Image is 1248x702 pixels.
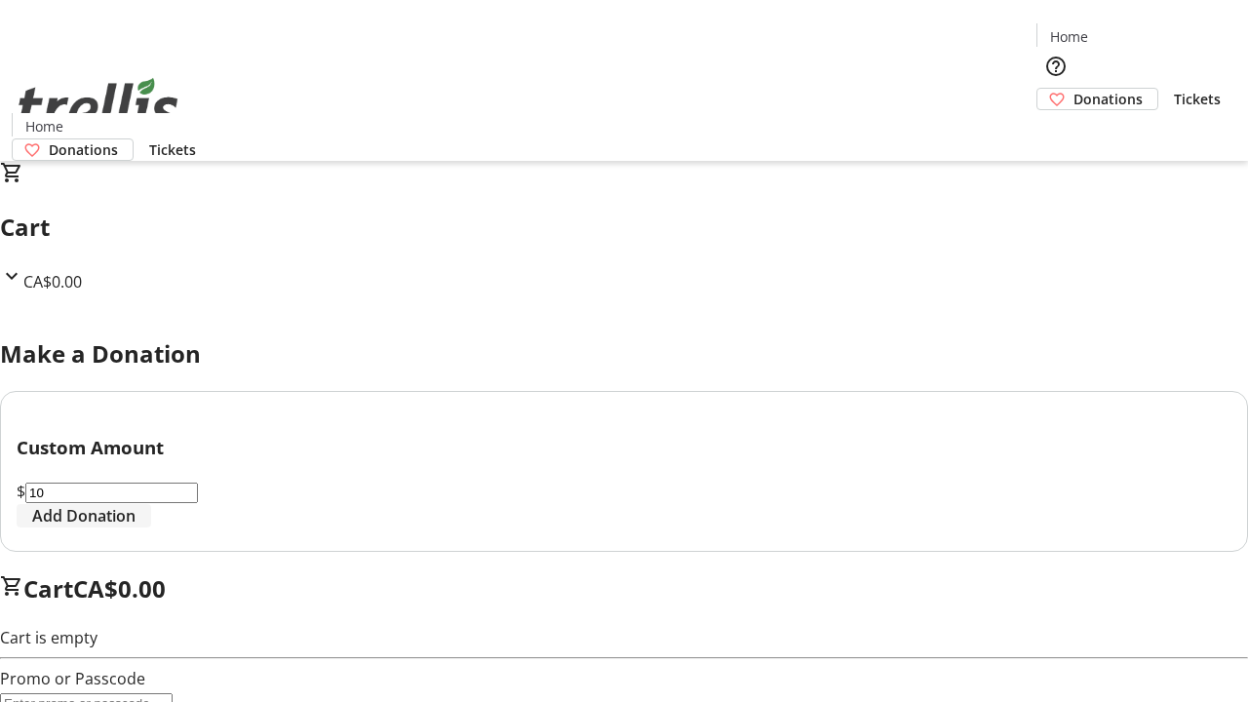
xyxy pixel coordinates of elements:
img: Orient E2E Organization Nbk93mkP23's Logo [12,57,185,154]
span: Donations [49,139,118,160]
button: Cart [1036,110,1075,149]
h3: Custom Amount [17,434,1231,461]
a: Home [13,116,75,136]
span: CA$0.00 [23,271,82,292]
span: Tickets [149,139,196,160]
span: Donations [1073,89,1143,109]
button: Add Donation [17,504,151,527]
input: Donation Amount [25,483,198,503]
a: Donations [1036,88,1158,110]
a: Tickets [1158,89,1236,109]
span: Home [25,116,63,136]
a: Donations [12,138,134,161]
span: Home [1050,26,1088,47]
button: Help [1036,47,1075,86]
span: Add Donation [32,504,136,527]
span: CA$0.00 [73,572,166,604]
a: Home [1037,26,1100,47]
a: Tickets [134,139,212,160]
span: Tickets [1174,89,1221,109]
span: $ [17,481,25,502]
